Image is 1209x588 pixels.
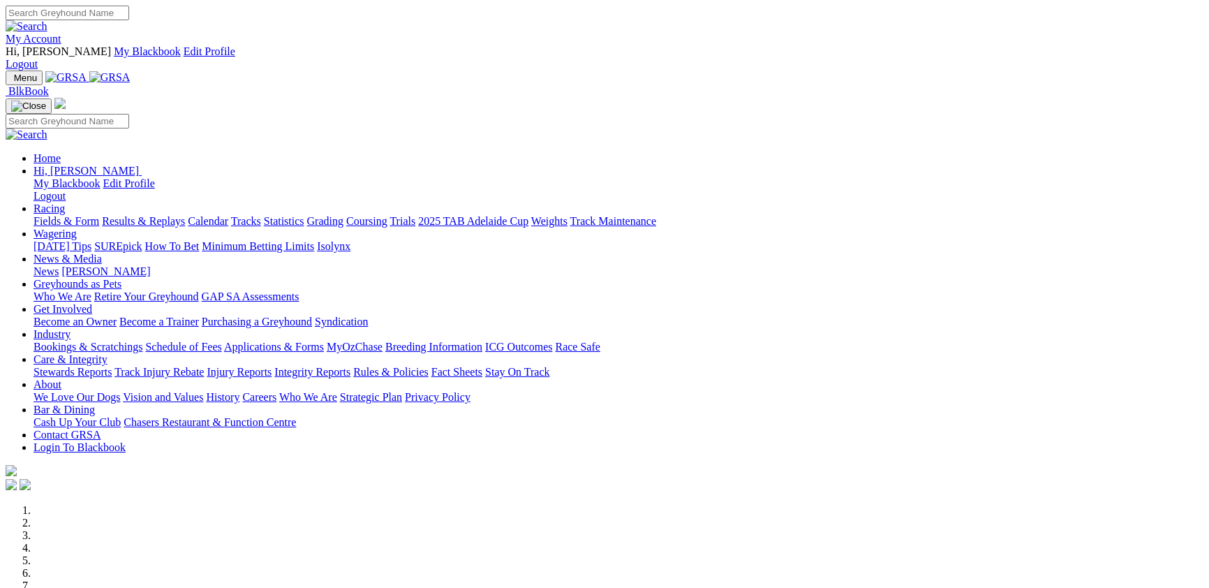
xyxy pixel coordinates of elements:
div: About [34,391,1203,404]
a: GAP SA Assessments [202,291,299,302]
input: Search [6,6,129,20]
a: Tracks [231,215,261,227]
button: Toggle navigation [6,71,43,85]
a: Bar & Dining [34,404,95,416]
a: Careers [242,391,276,403]
a: Strategic Plan [340,391,402,403]
a: Track Injury Rebate [114,366,204,378]
a: My Blackbook [114,45,181,57]
a: BlkBook [6,85,49,97]
a: Syndication [315,316,368,328]
a: We Love Our Dogs [34,391,120,403]
a: Logout [6,58,38,70]
a: Wagering [34,228,77,240]
img: Close [11,101,46,112]
img: GRSA [89,71,131,84]
a: [DATE] Tips [34,240,91,252]
div: Hi, [PERSON_NAME] [34,177,1203,203]
img: Search [6,128,47,141]
a: Who We Are [279,391,337,403]
a: Breeding Information [385,341,482,353]
div: Get Involved [34,316,1203,328]
img: twitter.svg [20,479,31,490]
div: Bar & Dining [34,416,1203,429]
div: Care & Integrity [34,366,1203,378]
a: Schedule of Fees [145,341,221,353]
a: Contact GRSA [34,429,101,441]
a: Race Safe [555,341,600,353]
a: ICG Outcomes [485,341,552,353]
a: 2025 TAB Adelaide Cup [418,215,528,227]
a: Login To Blackbook [34,441,126,453]
a: Isolynx [317,240,350,252]
img: GRSA [45,71,87,84]
span: Hi, [PERSON_NAME] [6,45,111,57]
span: BlkBook [8,85,49,97]
a: Edit Profile [103,177,155,189]
a: [PERSON_NAME] [61,265,150,277]
a: Track Maintenance [570,215,656,227]
a: Greyhounds as Pets [34,278,121,290]
button: Toggle navigation [6,98,52,114]
a: Hi, [PERSON_NAME] [34,165,142,177]
span: Menu [14,73,37,83]
a: Results & Replays [102,215,185,227]
a: Racing [34,203,65,214]
a: Retire Your Greyhound [94,291,199,302]
a: Home [34,152,61,164]
a: Fields & Form [34,215,99,227]
a: My Account [6,33,61,45]
a: SUREpick [94,240,142,252]
div: News & Media [34,265,1203,278]
input: Search [6,114,129,128]
a: Stewards Reports [34,366,112,378]
a: Vision and Values [123,391,203,403]
span: Hi, [PERSON_NAME] [34,165,139,177]
div: Industry [34,341,1203,353]
a: Become a Trainer [119,316,199,328]
a: Rules & Policies [353,366,429,378]
a: Stay On Track [485,366,549,378]
a: Weights [531,215,568,227]
a: Privacy Policy [405,391,470,403]
div: My Account [6,45,1203,71]
a: Care & Integrity [34,353,107,365]
a: Industry [34,328,71,340]
a: Cash Up Your Club [34,416,121,428]
a: Integrity Reports [274,366,350,378]
a: Minimum Betting Limits [202,240,314,252]
a: Who We Are [34,291,91,302]
a: Edit Profile [184,45,235,57]
a: How To Bet [145,240,200,252]
a: Trials [390,215,415,227]
a: News & Media [34,253,102,265]
a: Purchasing a Greyhound [202,316,312,328]
div: Racing [34,215,1203,228]
a: Statistics [264,215,304,227]
a: Chasers Restaurant & Function Centre [124,416,296,428]
a: Applications & Forms [224,341,324,353]
a: My Blackbook [34,177,101,189]
a: Grading [307,215,343,227]
img: facebook.svg [6,479,17,490]
a: Become an Owner [34,316,117,328]
img: logo-grsa-white.png [6,465,17,476]
a: About [34,378,61,390]
div: Greyhounds as Pets [34,291,1203,303]
a: Bookings & Scratchings [34,341,142,353]
a: Logout [34,190,66,202]
a: History [206,391,239,403]
img: logo-grsa-white.png [54,98,66,109]
a: Get Involved [34,303,92,315]
a: MyOzChase [327,341,383,353]
div: Wagering [34,240,1203,253]
a: Fact Sheets [431,366,482,378]
a: News [34,265,59,277]
a: Calendar [188,215,228,227]
a: Coursing [346,215,387,227]
a: Injury Reports [207,366,272,378]
img: Search [6,20,47,33]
